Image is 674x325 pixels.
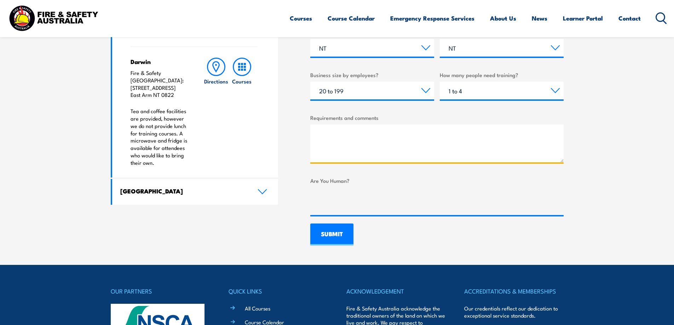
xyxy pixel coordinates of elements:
[563,9,603,28] a: Learner Portal
[120,187,247,195] h4: [GEOGRAPHIC_DATA]
[310,114,564,122] label: Requirements and comments
[131,108,190,166] p: Tea and coffee facilities are provided, however we do not provide lunch for training courses. A m...
[310,187,418,215] iframe: reCAPTCHA
[328,9,375,28] a: Course Calendar
[131,58,190,65] h4: Darwin
[203,58,229,167] a: Directions
[245,304,270,312] a: All Courses
[532,9,547,28] a: News
[440,71,564,79] label: How many people need training?
[229,286,328,296] h4: QUICK LINKS
[111,286,210,296] h4: OUR PARTNERS
[464,305,563,319] p: Our credentials reflect our dedication to exceptional service standards.
[310,224,353,245] input: SUBMIT
[232,77,252,85] h6: Courses
[490,9,516,28] a: About Us
[310,176,564,185] label: Are You Human?
[618,9,641,28] a: Contact
[290,9,312,28] a: Courses
[464,286,563,296] h4: ACCREDITATIONS & MEMBERSHIPS
[204,77,228,85] h6: Directions
[390,9,474,28] a: Emergency Response Services
[346,286,445,296] h4: ACKNOWLEDGEMENT
[310,71,434,79] label: Business size by employees?
[131,69,190,99] p: Fire & Safety [GEOGRAPHIC_DATA]: [STREET_ADDRESS] East Arm NT 0822
[229,58,255,167] a: Courses
[112,179,278,205] a: [GEOGRAPHIC_DATA]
